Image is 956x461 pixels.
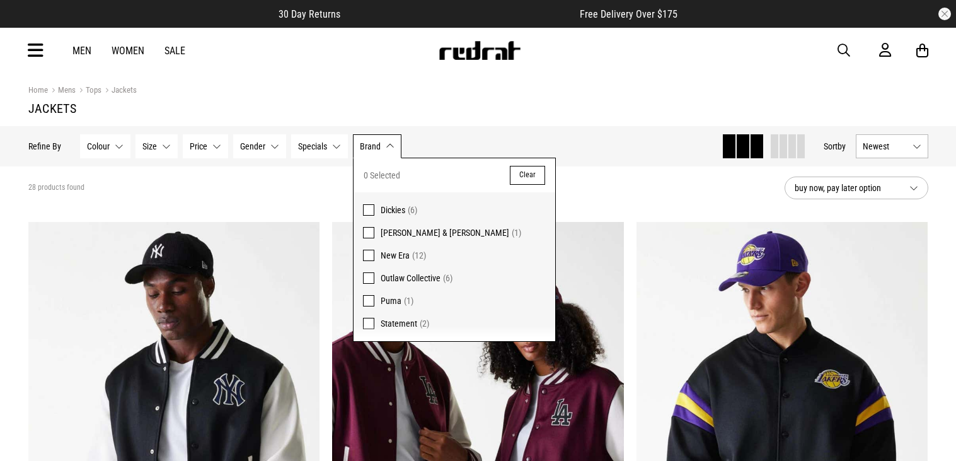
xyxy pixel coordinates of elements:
span: Statement [381,318,417,329]
span: Gender [240,141,265,151]
iframe: Customer reviews powered by Trustpilot [366,8,555,20]
button: Size [135,134,178,158]
span: (1) [404,296,413,306]
button: Gender [233,134,286,158]
button: Sortby [824,139,846,154]
span: 30 Day Returns [279,8,340,20]
span: Free Delivery Over $175 [580,8,677,20]
span: Price [190,141,207,151]
span: Size [142,141,157,151]
a: Tops [76,85,101,97]
a: Men [72,45,91,57]
h1: Jackets [28,101,928,116]
button: Open LiveChat chat widget [10,5,48,43]
a: Jackets [101,85,137,97]
button: Brand [353,134,401,158]
span: Specials [298,141,327,151]
a: Women [112,45,144,57]
span: Outlaw Collective [381,273,441,283]
button: Newest [856,134,928,158]
span: buy now, pay later option [795,180,899,195]
span: (6) [443,273,452,283]
span: (6) [408,205,417,215]
span: by [838,141,846,151]
span: Brand [360,141,381,151]
button: buy now, pay later option [785,177,928,199]
span: Newest [863,141,907,151]
a: Sale [164,45,185,57]
button: Clear [510,166,545,185]
div: Brand [353,158,556,342]
p: Refine By [28,141,61,151]
span: (2) [420,318,429,329]
span: [PERSON_NAME] & [PERSON_NAME] [381,228,509,238]
span: 28 products found [28,183,84,193]
a: Mens [48,85,76,97]
span: 0 Selected [364,168,400,183]
span: New Era [381,250,410,260]
a: Home [28,85,48,95]
button: Specials [291,134,348,158]
button: Price [183,134,228,158]
img: Redrat logo [438,41,521,60]
span: (1) [512,228,521,238]
span: Puma [381,296,401,306]
button: Colour [80,134,130,158]
span: Dickies [381,205,405,215]
span: Colour [87,141,110,151]
span: (12) [412,250,426,260]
